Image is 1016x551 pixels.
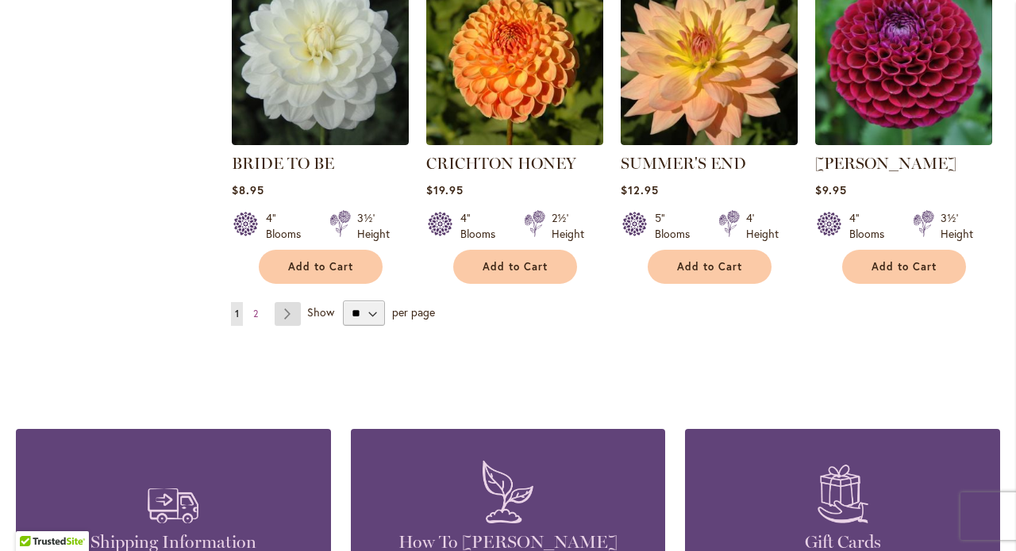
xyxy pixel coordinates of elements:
[842,250,966,284] button: Add to Cart
[621,154,746,173] a: SUMMER'S END
[249,302,262,326] a: 2
[232,154,334,173] a: BRIDE TO BE
[392,304,435,320] span: per page
[232,182,264,197] span: $8.95
[746,210,779,242] div: 4' Height
[621,133,798,148] a: SUMMER'S END
[426,133,603,148] a: CRICHTON HONEY
[266,210,310,242] div: 4" Blooms
[235,308,239,320] span: 1
[253,308,258,320] span: 2
[307,304,334,320] span: Show
[849,210,894,242] div: 4" Blooms
[357,210,390,242] div: 3½' Height
[677,260,742,274] span: Add to Cart
[815,133,992,148] a: Ivanetti
[941,210,973,242] div: 3½' Height
[460,210,505,242] div: 4" Blooms
[655,210,699,242] div: 5" Blooms
[259,250,383,284] button: Add to Cart
[552,210,584,242] div: 2½' Height
[483,260,548,274] span: Add to Cart
[648,250,772,284] button: Add to Cart
[872,260,937,274] span: Add to Cart
[288,260,353,274] span: Add to Cart
[621,182,659,197] span: $12.95
[426,154,576,173] a: CRICHTON HONEY
[815,182,847,197] span: $9.95
[232,133,409,148] a: BRIDE TO BE
[426,182,464,197] span: $19.95
[12,495,56,539] iframe: Launch Accessibility Center
[815,154,956,173] a: [PERSON_NAME]
[453,250,577,284] button: Add to Cart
